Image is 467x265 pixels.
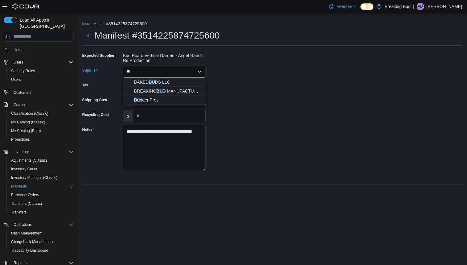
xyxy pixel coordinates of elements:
span: Inventory [11,148,74,155]
a: Inventory Manager (Classic) [9,174,60,181]
a: Chargeback Management [9,238,56,246]
label: Shipping Cost [82,97,107,102]
span: Cash Management [11,231,42,236]
button: Budder Pros [123,96,206,105]
button: Inventory [11,148,31,155]
span: Classification (Classic) [9,110,74,117]
button: Home [1,45,76,54]
label: Supplier [82,68,99,73]
input: Dark Mode [360,3,373,10]
button: #3514225874725600 [106,21,147,26]
span: Transfers [11,210,27,215]
img: Cova [12,3,40,10]
button: Close list of options [197,69,202,74]
button: Operations [1,220,76,229]
button: Transfers [6,208,76,217]
a: Adjustments (Classic) [9,157,49,164]
a: Purchase Orders [9,191,42,199]
button: Next [82,29,95,42]
p: | [413,3,414,10]
a: Customers [11,89,34,96]
span: Adjustments (Classic) [9,157,74,164]
span: Users [14,60,23,65]
span: Customers [14,90,32,95]
a: Home [11,46,26,54]
span: Classification (Classic) [11,111,48,116]
span: AD [418,3,423,10]
span: Chargeback Management [9,238,74,246]
button: My Catalog (Beta) [6,126,76,135]
a: Transfers (Classic) [9,200,44,207]
button: Users [6,75,76,84]
span: Inventory [14,149,29,154]
span: Transfers [9,209,74,216]
span: Adjustments (Classic) [11,158,47,163]
label: Notes [82,127,92,132]
a: Cash Management [9,230,45,237]
span: Cash Management [9,230,74,237]
button: Inventory Count [6,165,76,173]
span: Operations [11,221,74,228]
button: Traceabilty Dashboard [6,246,76,255]
button: Catalog [11,101,29,109]
button: Purchase Orders [6,191,76,199]
a: Promotions [9,136,32,143]
span: Catalog [14,102,26,107]
div: Axiao Daniels [417,3,424,10]
span: Promotions [9,136,74,143]
span: Transfers (Classic) [9,200,74,207]
button: Security Roles [6,67,76,75]
span: Users [11,59,74,66]
span: Traceabilty Dashboard [11,248,48,253]
span: Chargeback Management [11,239,54,244]
span: Manifests [11,184,27,189]
span: Home [14,48,23,52]
button: BREAKING BUD MANUFACTURING [123,87,206,96]
span: My Catalog (Classic) [11,120,45,125]
span: Inventory Count [11,167,37,172]
button: My Catalog (Classic) [6,118,76,126]
span: Inventory Manager (Classic) [11,175,57,180]
p: Breaking Bud [385,3,410,10]
span: Security Roles [11,68,35,73]
span: Promotions [11,137,30,142]
a: Traceabilty Dashboard [9,247,51,254]
span: Security Roles [9,67,74,75]
a: Manifests [9,183,29,190]
span: Purchase Orders [11,193,39,197]
button: BAKED BUDS LLC [123,78,206,87]
label: Tax [82,83,88,88]
span: Users [11,77,21,82]
div: Choose from the following options [123,78,206,105]
button: Catalog [1,101,76,109]
button: Cash Management [6,229,76,238]
p: [PERSON_NAME] [427,3,462,10]
button: Classification (Classic) [6,109,76,118]
button: Manifests [82,21,101,26]
button: Promotions [6,135,76,144]
a: Users [9,76,23,83]
span: Home [11,46,74,54]
span: Catalog [11,101,74,109]
span: My Catalog (Beta) [11,128,41,133]
a: Security Roles [9,67,37,75]
a: Classification (Classic) [9,110,51,117]
span: Inventory Manager (Classic) [9,174,74,181]
nav: An example of EuiBreadcrumbs [82,21,462,28]
button: Transfers (Classic) [6,199,76,208]
button: Customers [1,88,76,97]
span: Manifests [9,183,74,190]
span: Load All Apps in [GEOGRAPHIC_DATA] [17,17,74,29]
span: Operations [14,222,32,227]
span: My Catalog (Beta) [9,127,74,135]
label: Expected Supplier [82,53,115,58]
span: Inventory Count [9,165,74,173]
button: Chargeback Management [6,238,76,246]
a: My Catalog (Beta) [9,127,44,135]
button: Inventory [1,147,76,156]
a: My Catalog (Classic) [9,118,48,126]
span: Traceabilty Dashboard [9,247,74,254]
a: Transfers [9,209,29,216]
button: Users [11,59,26,66]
